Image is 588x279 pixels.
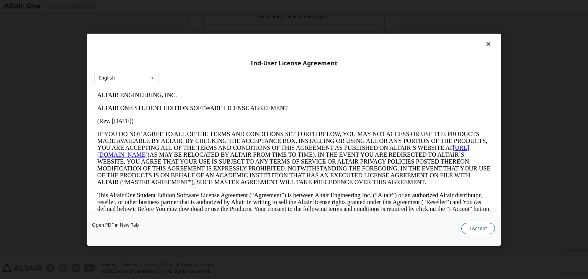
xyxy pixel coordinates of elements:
p: This Altair One Student Edition Software License Agreement (“Agreement”) is between Altair Engine... [3,103,397,131]
p: (Rev. [DATE]) [3,29,397,36]
a: [URL][DOMAIN_NAME] [3,56,375,69]
div: End-User License Agreement [94,59,494,67]
p: ALTAIR ONE STUDENT EDITION SOFTWARE LICENSE AGREEMENT [3,16,397,23]
p: IF YOU DO NOT AGREE TO ALL OF THE TERMS AND CONDITIONS SET FORTH BELOW, YOU MAY NOT ACCESS OR USE... [3,42,397,97]
a: Open PDF in New Tab [92,223,139,227]
button: I Accept [461,223,495,234]
div: English [99,76,115,80]
p: ALTAIR ENGINEERING, INC. [3,3,397,10]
